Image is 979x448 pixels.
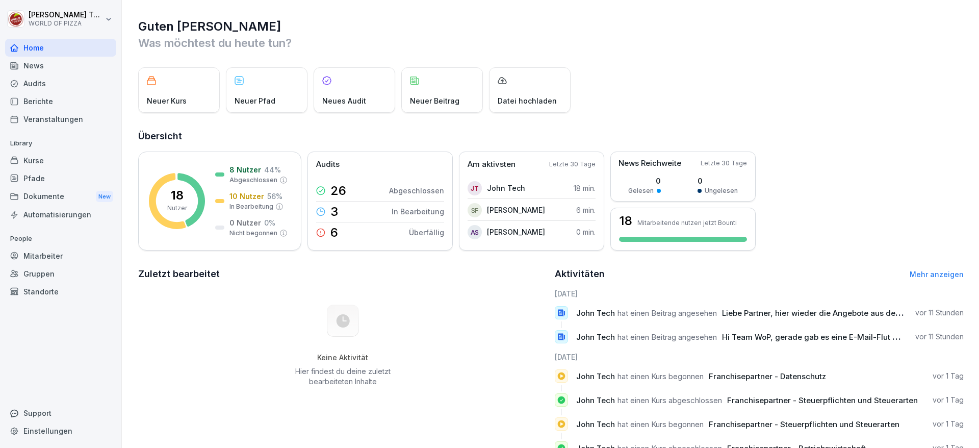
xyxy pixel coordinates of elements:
span: Franchisepartner - Steuerpflichten und Steuerarten [709,419,899,429]
p: 0 % [264,217,275,228]
a: Automatisierungen [5,206,116,223]
p: Letzte 30 Tage [701,159,747,168]
a: Kurse [5,152,116,169]
p: Hier findest du deine zuletzt bearbeiteten Inhalte [291,366,394,387]
h6: [DATE] [555,288,964,299]
p: Neuer Pfad [235,95,275,106]
p: Neuer Kurs [147,95,187,106]
h1: Guten [PERSON_NAME] [138,18,964,35]
p: Nicht begonnen [229,229,277,238]
div: JT [468,181,482,195]
span: Franchisepartner - Steuerpflichten und Steuerarten [727,395,918,405]
p: 0 [698,176,738,186]
div: SF [468,203,482,217]
span: John Tech [576,332,615,342]
h2: Übersicht [138,129,964,143]
p: vor 11 Stunden [915,332,964,342]
p: vor 1 Tag [933,419,964,429]
p: 3 [330,206,338,218]
p: Überfällig [409,227,444,238]
a: Gruppen [5,265,116,283]
p: 6 [330,227,338,239]
p: Datei hochladen [498,95,557,106]
div: New [96,191,113,203]
p: 44 % [264,164,281,175]
a: Home [5,39,116,57]
div: Support [5,404,116,422]
p: 56 % [267,191,282,202]
a: Pfade [5,169,116,187]
a: Mehr anzeigen [910,270,964,279]
p: [PERSON_NAME] [487,205,545,215]
span: hat einen Kurs begonnen [617,371,704,381]
span: hat einen Beitrag angesehen [617,332,717,342]
a: News [5,57,116,74]
p: Abgeschlossen [389,185,444,196]
h3: 18 [619,215,632,227]
span: hat einen Kurs abgeschlossen [617,395,722,405]
p: Am aktivsten [468,159,516,170]
div: AS [468,225,482,239]
span: hat einen Beitrag angesehen [617,308,717,318]
p: 18 [171,189,184,202]
p: People [5,231,116,247]
p: [PERSON_NAME] [487,227,545,237]
p: 6 min. [576,205,596,215]
a: DokumenteNew [5,187,116,206]
p: Nutzer [167,204,187,213]
a: Veranstaltungen [5,110,116,128]
p: Ungelesen [705,186,738,195]
span: John Tech [576,395,615,405]
span: John Tech [576,308,615,318]
p: vor 1 Tag [933,371,964,381]
h2: Aktivitäten [555,267,605,281]
p: Abgeschlossen [229,176,277,185]
p: vor 11 Stunden [915,308,964,318]
p: Neues Audit [322,95,366,106]
p: 10 Nutzer [229,191,264,202]
span: John Tech [576,371,615,381]
a: Audits [5,74,116,92]
p: 26 [330,185,346,197]
p: vor 1 Tag [933,395,964,405]
p: Gelesen [628,186,654,195]
a: Standorte [5,283,116,301]
p: 18 min. [574,183,596,193]
p: Library [5,135,116,152]
p: 8 Nutzer [229,164,261,175]
p: Was möchtest du heute tun? [138,35,964,51]
p: News Reichweite [619,158,681,169]
div: Dokumente [5,187,116,206]
p: In Bearbeitung [392,206,444,217]
p: Neuer Beitrag [410,95,459,106]
p: WORLD OF PIZZA [29,20,103,27]
p: 0 Nutzer [229,217,261,228]
a: Berichte [5,92,116,110]
p: In Bearbeitung [229,202,273,211]
p: 0 [628,176,661,186]
h2: Zuletzt bearbeitet [138,267,548,281]
a: Einstellungen [5,422,116,440]
p: Mitarbeitende nutzen jetzt Bounti [637,219,737,227]
p: Audits [316,159,340,170]
h5: Keine Aktivität [291,353,394,362]
p: [PERSON_NAME] Tech [29,11,103,19]
p: John Tech [487,183,525,193]
p: Letzte 30 Tage [549,160,596,169]
h6: [DATE] [555,352,964,362]
a: Mitarbeiter [5,247,116,265]
span: Franchisepartner - Datenschutz [709,371,826,381]
span: John Tech [576,419,615,429]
